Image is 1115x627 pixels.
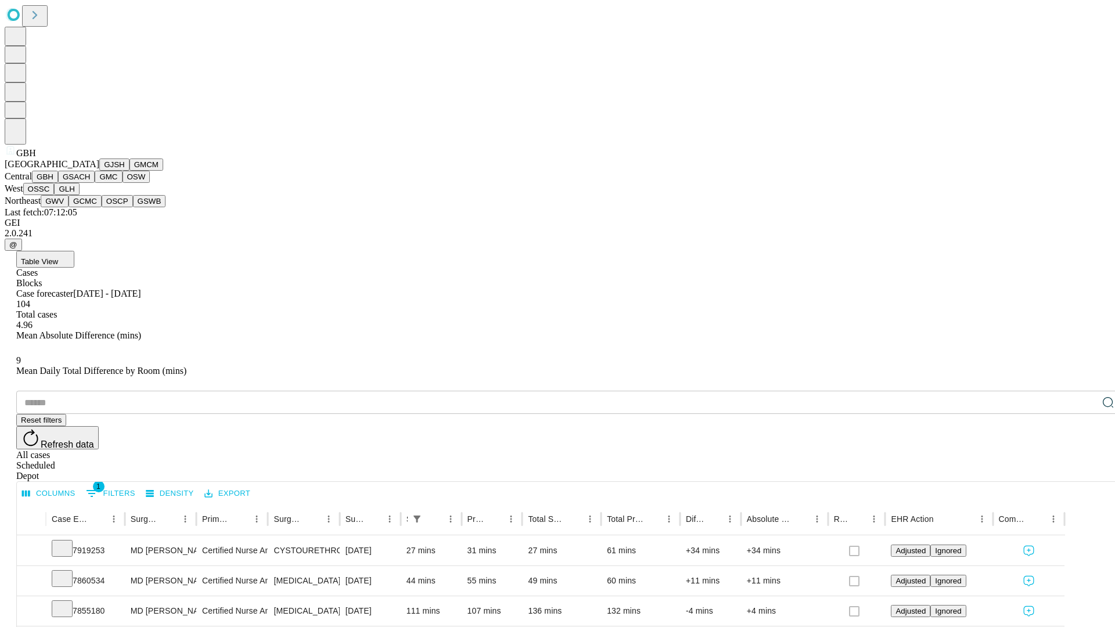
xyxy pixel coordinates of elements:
[747,514,792,524] div: Absolute Difference
[1045,511,1062,527] button: Menu
[249,511,265,527] button: Menu
[102,195,133,207] button: OSCP
[607,514,643,524] div: Total Predicted Duration
[5,207,77,217] span: Last fetch: 07:12:05
[503,511,519,527] button: Menu
[930,575,966,587] button: Ignored
[935,576,961,585] span: Ignored
[21,416,62,424] span: Reset filters
[607,566,674,596] div: 60 mins
[747,596,822,626] div: +4 mins
[566,511,582,527] button: Sort
[382,511,398,527] button: Menu
[274,536,333,565] div: CYSTOURETHROSCOPY WITH INSERTION URETERAL [MEDICAL_DATA]
[16,289,73,298] span: Case forecaster
[161,511,177,527] button: Sort
[16,426,99,449] button: Refresh data
[21,257,58,266] span: Table View
[23,601,40,622] button: Expand
[645,511,661,527] button: Sort
[23,541,40,561] button: Expand
[5,196,41,206] span: Northeast
[747,536,822,565] div: +34 mins
[16,355,21,365] span: 9
[407,514,408,524] div: Scheduled In Room Duration
[409,511,425,527] div: 1 active filter
[54,183,79,195] button: GLH
[935,607,961,615] span: Ignored
[935,511,951,527] button: Sort
[16,251,74,268] button: Table View
[41,195,69,207] button: GWV
[9,240,17,249] span: @
[202,514,231,524] div: Primary Service
[202,596,262,626] div: Certified Nurse Anesthetist
[809,511,825,527] button: Menu
[131,596,190,626] div: MD [PERSON_NAME]
[131,566,190,596] div: MD [PERSON_NAME]
[89,511,106,527] button: Sort
[895,546,926,555] span: Adjusted
[69,195,102,207] button: GCMC
[607,596,674,626] div: 132 mins
[467,514,486,524] div: Predicted In Room Duration
[528,536,595,565] div: 27 mins
[131,514,160,524] div: Surgeon Name
[202,536,262,565] div: Certified Nurse Anesthetist
[487,511,503,527] button: Sort
[23,183,55,195] button: OSSC
[5,239,22,251] button: @
[793,511,809,527] button: Sort
[346,514,364,524] div: Surgery Date
[16,320,33,330] span: 4.96
[686,536,735,565] div: +34 mins
[177,511,193,527] button: Menu
[346,566,395,596] div: [DATE]
[130,158,163,171] button: GMCM
[23,571,40,592] button: Expand
[891,545,930,557] button: Adjusted
[467,536,517,565] div: 31 mins
[582,511,598,527] button: Menu
[304,511,321,527] button: Sort
[143,485,197,503] button: Density
[274,514,303,524] div: Surgery Name
[123,171,150,183] button: OSW
[106,511,122,527] button: Menu
[407,596,456,626] div: 111 mins
[58,171,95,183] button: GSACH
[5,171,32,181] span: Central
[834,514,849,524] div: Resolved in EHR
[16,366,186,376] span: Mean Daily Total Difference by Room (mins)
[202,485,253,503] button: Export
[5,228,1110,239] div: 2.0.241
[891,605,930,617] button: Adjusted
[426,511,443,527] button: Sort
[974,511,990,527] button: Menu
[407,536,456,565] div: 27 mins
[133,195,166,207] button: GSWB
[891,514,933,524] div: EHR Action
[467,566,517,596] div: 55 mins
[747,566,822,596] div: +11 mins
[5,183,23,193] span: West
[83,484,138,503] button: Show filters
[607,536,674,565] div: 61 mins
[346,536,395,565] div: [DATE]
[32,171,58,183] button: GBH
[528,566,595,596] div: 49 mins
[16,309,57,319] span: Total cases
[202,566,262,596] div: Certified Nurse Anesthetist
[52,536,119,565] div: 7919253
[1029,511,1045,527] button: Sort
[99,158,130,171] button: GJSH
[866,511,882,527] button: Menu
[409,511,425,527] button: Show filters
[443,511,459,527] button: Menu
[407,566,456,596] div: 44 mins
[95,171,122,183] button: GMC
[722,511,738,527] button: Menu
[528,514,564,524] div: Total Scheduled Duration
[895,576,926,585] span: Adjusted
[274,566,333,596] div: [MEDICAL_DATA] CA SCRN HI RISK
